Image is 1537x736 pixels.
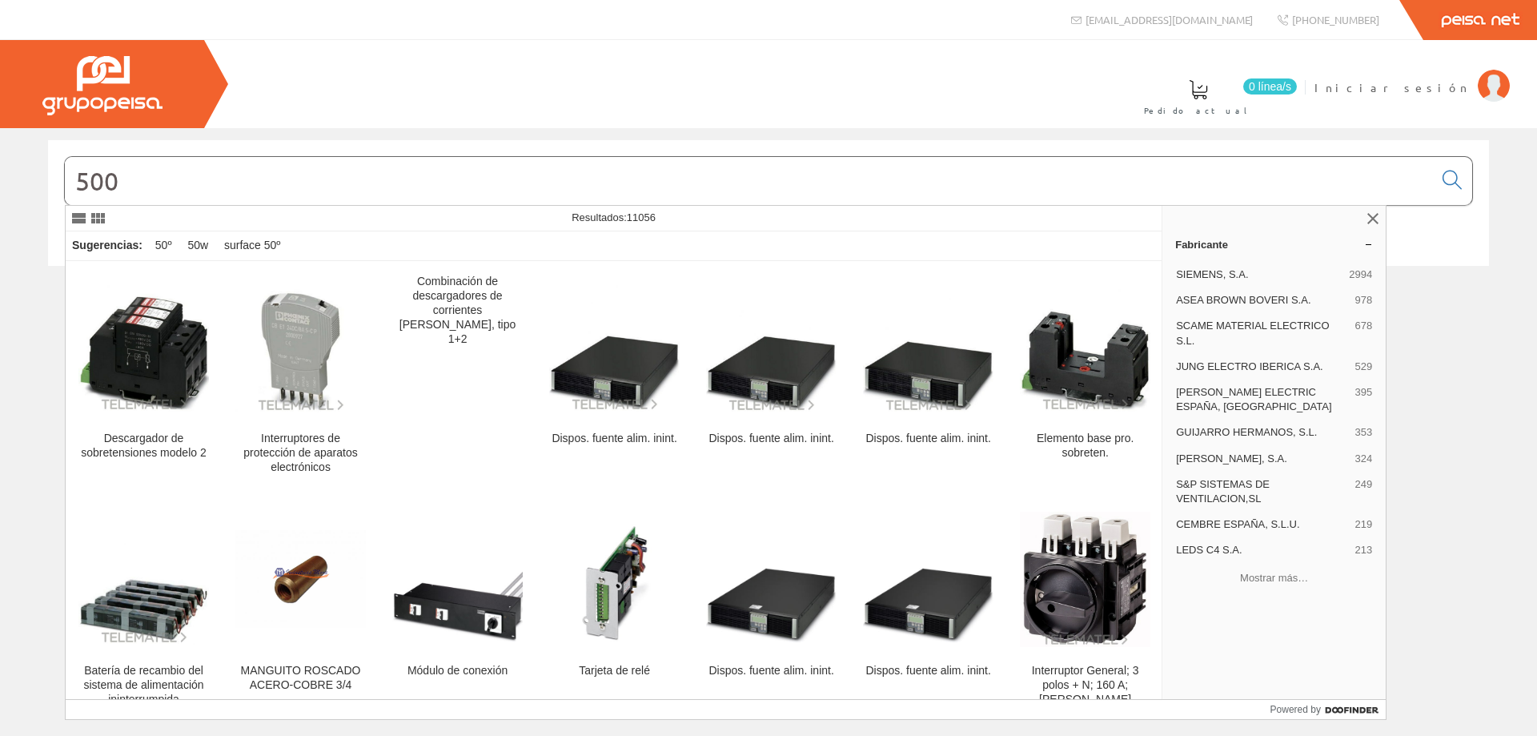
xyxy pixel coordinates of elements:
[392,664,523,678] div: Módulo de conexión
[1086,13,1253,26] span: [EMAIL_ADDRESS][DOMAIN_NAME]
[1169,565,1379,591] button: Mostrar más…
[1314,79,1470,95] span: Iniciar sesión
[1176,385,1348,414] span: [PERSON_NAME] ELECTRIC ESPAÑA, [GEOGRAPHIC_DATA]
[1354,385,1372,414] span: 395
[1176,543,1348,557] span: LEDS C4 S.A.
[1292,13,1379,26] span: [PHONE_NUMBER]
[235,281,366,412] img: Interruptores de protección de aparatos electrónicos
[549,514,680,645] img: Tarjeta de relé
[1176,517,1348,532] span: CEMBRE ESPAÑA, S.L.U.
[1176,267,1342,282] span: SIEMENS, S.A.
[1176,477,1348,506] span: S&P SISTEMAS DE VENTILACION,SL
[549,281,680,412] img: Dispos. fuente alim. inint.
[1176,425,1348,440] span: GUIJARRO HERMANOS, S.L.
[235,664,366,693] div: MANGUITO ROSCADO ACERO-COBRE 3/4
[218,231,287,260] div: surface 50º
[392,275,523,347] div: Combinación de descargadores de corrientes [PERSON_NAME], tipo 1+2
[1007,262,1163,493] a: Elemento base pro. sobreten. Elemento base pro. sobreten.
[392,514,523,645] img: Módulo de conexión
[549,664,680,678] div: Tarjeta de relé
[78,514,209,645] img: Batería de recambio del sistema de alimentación ininterrumpida
[1176,452,1348,466] span: [PERSON_NAME], S.A.
[78,281,209,412] img: Descargador de sobretensiones modelo 2
[181,231,215,260] div: 50w
[627,211,656,223] span: 11056
[223,262,379,493] a: Interruptores de protección de aparatos electrónicos Interruptores de protección de aparatos elec...
[78,432,209,461] div: Descargador de sobretensiones modelo 2
[235,530,366,628] img: MANGUITO ROSCADO ACERO-COBRE 3/4
[379,262,536,493] a: Combinación de descargadores de corrientes [PERSON_NAME], tipo 1+2
[1354,319,1372,348] span: 678
[1144,103,1253,119] span: Pedido actual
[863,514,993,645] img: Dispos. fuente alim. inint.
[1176,360,1348,374] span: JUNG ELECTRO IBERICA S.A.
[1354,477,1372,506] span: 249
[1020,281,1150,412] img: Elemento base pro. sobreten.
[1314,66,1510,82] a: Iniciar sesión
[706,281,837,412] img: Dispos. fuente alim. inint.
[48,286,1489,300] div: © Grupo Peisa
[572,211,656,223] span: Resultados:
[66,262,222,493] a: Descargador de sobretensiones modelo 2 Descargador de sobretensiones modelo 2
[1020,512,1150,647] img: Interruptor General; 3 polos + N; 160 A; Montaje empotrado; Maneta Negra; Bloqueable en posición 0
[1354,517,1372,532] span: 219
[1354,452,1372,466] span: 324
[693,262,849,493] a: Dispos. fuente alim. inint. Dispos. fuente alim. inint.
[149,231,179,260] div: 50º
[863,664,993,678] div: Dispos. fuente alim. inint.
[235,432,366,475] div: Interruptores de protección de aparatos electrónicos
[1354,293,1372,308] span: 978
[1020,432,1150,461] div: Elemento base pro. sobreten.
[65,157,1433,205] input: Buscar...
[549,432,680,446] div: Dispos. fuente alim. inint.
[1354,425,1372,440] span: 353
[706,514,837,645] img: Dispos. fuente alim. inint.
[1354,360,1372,374] span: 529
[1243,78,1297,95] span: 0 línea/s
[1162,231,1386,257] a: Fabricante
[706,432,837,446] div: Dispos. fuente alim. inint.
[1349,267,1372,282] span: 2994
[706,664,837,678] div: Dispos. fuente alim. inint.
[42,56,163,115] img: Grupo Peisa
[863,432,993,446] div: Dispos. fuente alim. inint.
[1354,543,1372,557] span: 213
[1176,293,1348,308] span: ASEA BROWN BOVERI S.A.
[1176,319,1348,348] span: SCAME MATERIAL ELECTRICO S.L.
[536,262,692,493] a: Dispos. fuente alim. inint. Dispos. fuente alim. inint.
[1270,702,1321,717] span: Powered by
[78,664,209,707] div: Batería de recambio del sistema de alimentación ininterrumpida
[863,281,993,412] img: Dispos. fuente alim. inint.
[66,235,146,257] div: Sugerencias:
[1270,700,1387,719] a: Powered by
[850,262,1006,493] a: Dispos. fuente alim. inint. Dispos. fuente alim. inint.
